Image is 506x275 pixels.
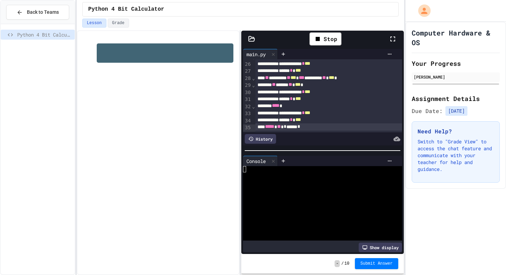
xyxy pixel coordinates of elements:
[412,28,500,47] h1: Computer Hardware & OS
[243,82,252,89] div: 29
[243,75,252,82] div: 28
[245,134,276,144] div: History
[82,19,106,28] button: Lesson
[412,107,443,115] span: Due Date:
[6,5,69,20] button: Back to Teams
[88,5,164,13] span: Python 4 Bit Calculator
[445,106,467,116] span: [DATE]
[243,118,252,124] div: 34
[243,96,252,103] div: 31
[252,104,255,109] span: Fold line
[243,124,252,131] div: 35
[355,258,398,269] button: Submit Answer
[243,103,252,110] div: 32
[418,127,494,135] h3: Need Help?
[252,82,255,88] span: Fold line
[243,68,252,75] div: 27
[252,75,255,81] span: Fold line
[360,261,393,266] span: Submit Answer
[243,61,252,68] div: 26
[243,156,278,166] div: Console
[335,260,340,267] span: -
[345,261,349,266] span: 10
[17,31,72,38] span: Python 4 Bit Calculator
[243,157,269,165] div: Console
[243,89,252,96] div: 30
[309,32,341,45] div: Stop
[418,138,494,173] p: Switch to "Grade View" to access the chat feature and communicate with your teacher for help and ...
[414,74,498,80] div: [PERSON_NAME]
[252,54,255,60] span: Fold line
[411,3,432,19] div: My Account
[412,94,500,103] h2: Assignment Details
[108,19,129,28] button: Grade
[27,9,59,16] span: Back to Teams
[341,261,344,266] span: /
[243,51,269,58] div: main.py
[359,243,402,252] div: Show display
[412,59,500,68] h2: Your Progress
[243,49,278,59] div: main.py
[243,110,252,117] div: 33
